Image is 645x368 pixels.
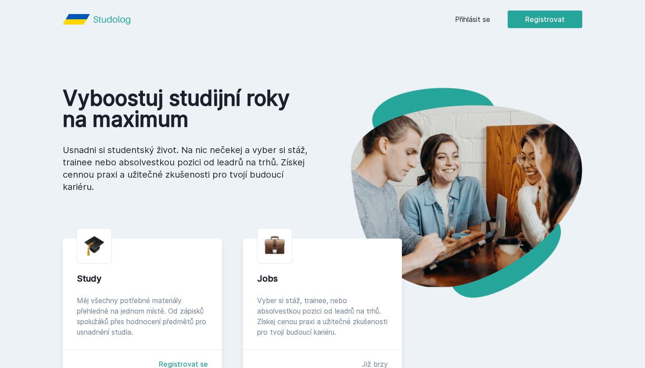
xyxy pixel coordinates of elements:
p: Usnadni si studentský život. Na nic nečekej a vyber si stáž, trainee nebo absolvestkou pozici od ... [63,144,308,193]
img: graduation-cap.png [84,236,104,256]
div: Měj všechny potřebné materiály přehledně na jednom místě. Od zápisků spolužáků přes hodnocení pře... [77,295,208,337]
img: hero.png [322,88,582,298]
div: Jobs [257,272,388,285]
div: Study [77,272,208,285]
a: Přihlásit se [455,14,490,25]
img: briefcase.png [265,234,285,256]
h1: Vyboostuj studijní roky na maximum [63,88,308,130]
button: Registrovat [508,11,582,28]
div: Vyber si stáž, trainee, nebo absolvestkou pozici od leadrů na trhů. Získej cenou praxi a užitečné... [257,295,388,337]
